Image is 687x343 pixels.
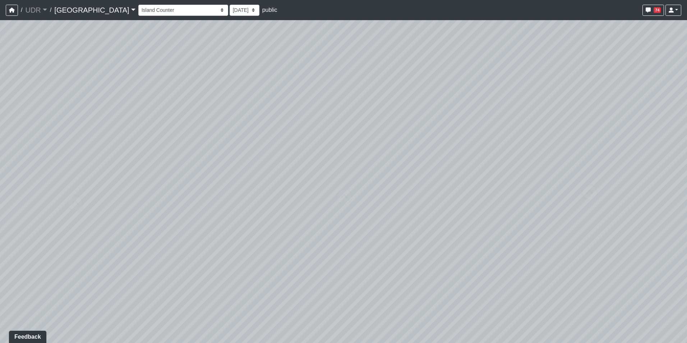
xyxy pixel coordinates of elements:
[654,7,661,13] span: 74
[18,3,25,17] span: /
[47,3,54,17] span: /
[642,5,664,16] button: 74
[262,7,277,13] span: public
[54,3,135,17] a: [GEOGRAPHIC_DATA]
[25,3,47,17] a: UDR
[5,329,48,343] iframe: Ybug feedback widget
